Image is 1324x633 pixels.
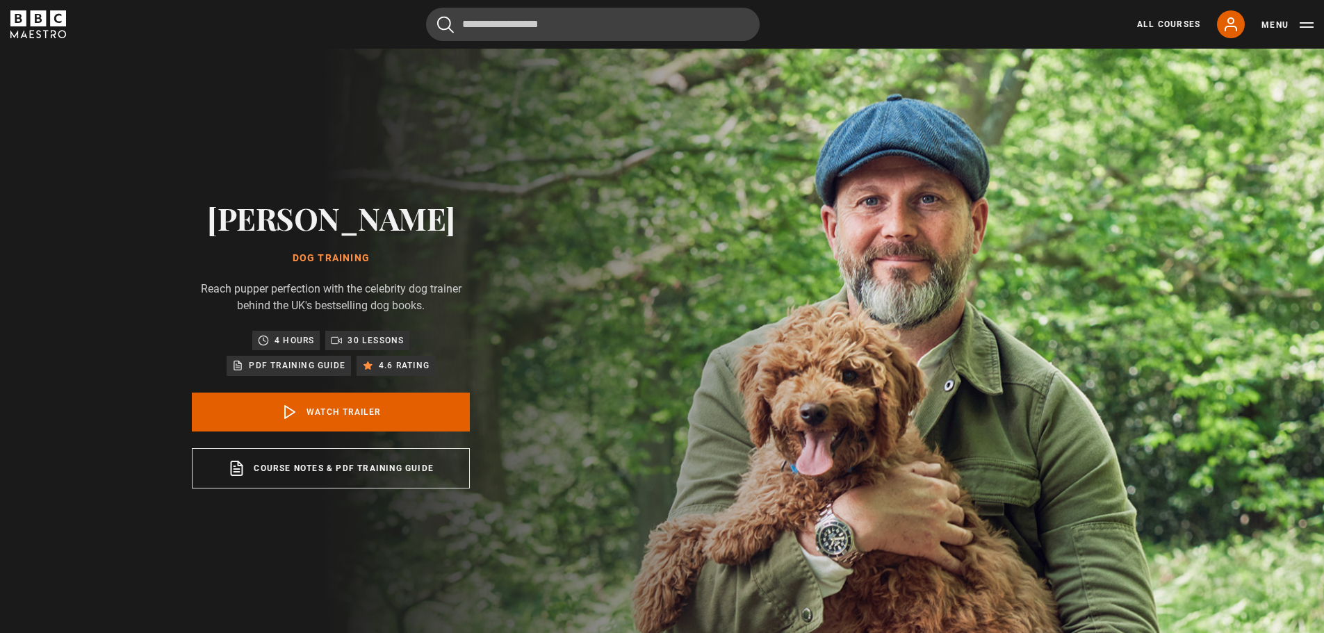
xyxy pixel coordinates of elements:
p: 4.6 rating [379,359,430,372]
a: Course notes & PDF training guide [192,448,470,488]
h2: [PERSON_NAME] [192,200,470,236]
a: Watch Trailer [192,393,470,431]
p: 4 hours [275,334,314,347]
p: 30 lessons [348,334,404,347]
svg: BBC Maestro [10,10,66,38]
input: Search [426,8,760,41]
h1: Dog Training [192,253,470,264]
button: Toggle navigation [1261,18,1314,32]
a: All Courses [1137,18,1200,31]
p: PDF training guide [249,359,345,372]
button: Submit the search query [437,16,454,33]
p: Reach pupper perfection with the celebrity dog trainer behind the UK's bestselling dog books. [192,281,470,314]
